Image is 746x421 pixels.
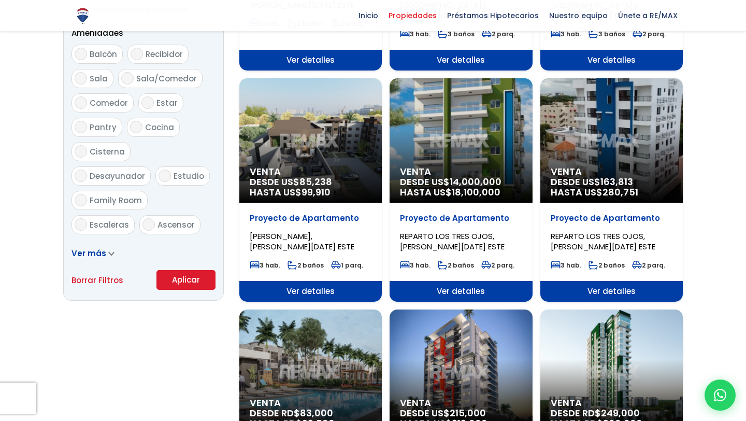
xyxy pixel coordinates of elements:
[142,218,155,231] input: Ascensor
[400,30,431,38] span: 3 hab.
[250,187,371,198] span: HASTA US$
[75,218,87,231] input: Escaleras
[156,270,216,290] button: Aplicar
[90,73,108,84] span: Sala
[174,171,204,181] span: Estudio
[551,261,581,270] span: 3 hab.
[300,406,333,419] span: 83,000
[600,175,633,188] span: 163,813
[400,398,522,408] span: Venta
[74,7,92,25] img: Logo de REMAX
[75,72,87,85] input: Sala
[544,8,613,23] span: Nuestro equipo
[75,194,87,206] input: Family Room
[601,406,640,419] span: 249,000
[540,50,683,71] span: Ver detalles
[551,398,672,408] span: Venta
[400,213,522,223] p: Proyecto de Apartamento
[589,30,625,38] span: 3 baños
[390,50,532,71] span: Ver detalles
[383,8,442,23] span: Propiedades
[442,8,544,23] span: Préstamos Hipotecarios
[589,261,625,270] span: 2 baños
[481,261,514,270] span: 2 parq.
[390,78,532,302] a: Venta DESDE US$14,000,000 HASTA US$18,100,000 Proyecto de Apartamento REPARTO LOS TRES OJOS, [PER...
[400,166,522,177] span: Venta
[390,281,532,302] span: Ver detalles
[71,26,216,39] p: Amenidades
[482,30,515,38] span: 2 parq.
[157,219,195,230] span: Ascensor
[90,219,129,230] span: Escaleras
[551,30,581,38] span: 3 hab.
[551,166,672,177] span: Venta
[250,213,371,223] p: Proyecto de Apartamento
[239,78,382,302] a: Venta DESDE US$85,238 HASTA US$99,910 Proyecto de Apartamento [PERSON_NAME], [PERSON_NAME][DATE] ...
[299,175,332,188] span: 85,238
[400,231,505,252] span: REPARTO LOS TRES OJOS, [PERSON_NAME][DATE] ESTE
[250,261,280,270] span: 3 hab.
[71,248,106,259] span: Ver más
[146,49,183,60] span: Recibidor
[450,175,501,188] span: 14,000,000
[302,186,331,199] span: 99,910
[250,177,371,198] span: DESDE US$
[239,281,382,302] span: Ver detalles
[90,171,145,181] span: Desayunador
[75,121,87,133] input: Pantry
[75,48,87,60] input: Balcón
[540,78,683,302] a: Venta DESDE US$163,813 HASTA US$280,751 Proyecto de Apartamento REPARTO LOS TRES OJOS, [PERSON_NA...
[90,49,117,60] span: Balcón
[400,177,522,198] span: DESDE US$
[551,187,672,198] span: HASTA US$
[438,30,475,38] span: 3 baños
[131,48,143,60] input: Recibidor
[288,261,324,270] span: 2 baños
[353,8,383,23] span: Inicio
[633,30,666,38] span: 2 parq.
[90,97,128,108] span: Comedor
[75,145,87,158] input: Cisterna
[130,121,142,133] input: Cocina
[551,213,672,223] p: Proyecto de Apartamento
[90,146,125,157] span: Cisterna
[331,261,363,270] span: 1 parq.
[450,406,486,419] span: 215,000
[540,281,683,302] span: Ver detalles
[613,8,683,23] span: Únete a RE/MAX
[75,170,87,182] input: Desayunador
[71,248,114,259] a: Ver más
[400,261,431,270] span: 3 hab.
[400,187,522,198] span: HASTA US$
[145,122,174,133] span: Cocina
[551,231,655,252] span: REPARTO LOS TRES OJOS, [PERSON_NAME][DATE] ESTE
[90,122,117,133] span: Pantry
[75,96,87,109] input: Comedor
[159,170,171,182] input: Estudio
[250,398,371,408] span: Venta
[250,231,354,252] span: [PERSON_NAME], [PERSON_NAME][DATE] ESTE
[121,72,134,85] input: Sala/Comedor
[438,261,474,270] span: 2 baños
[250,166,371,177] span: Venta
[632,261,665,270] span: 2 parq.
[239,50,382,71] span: Ver detalles
[90,195,142,206] span: Family Room
[551,177,672,198] span: DESDE US$
[141,96,154,109] input: Estar
[452,186,500,199] span: 18,100,000
[602,186,638,199] span: 280,751
[71,274,123,287] a: Borrar Filtros
[136,73,197,84] span: Sala/Comedor
[156,97,178,108] span: Estar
